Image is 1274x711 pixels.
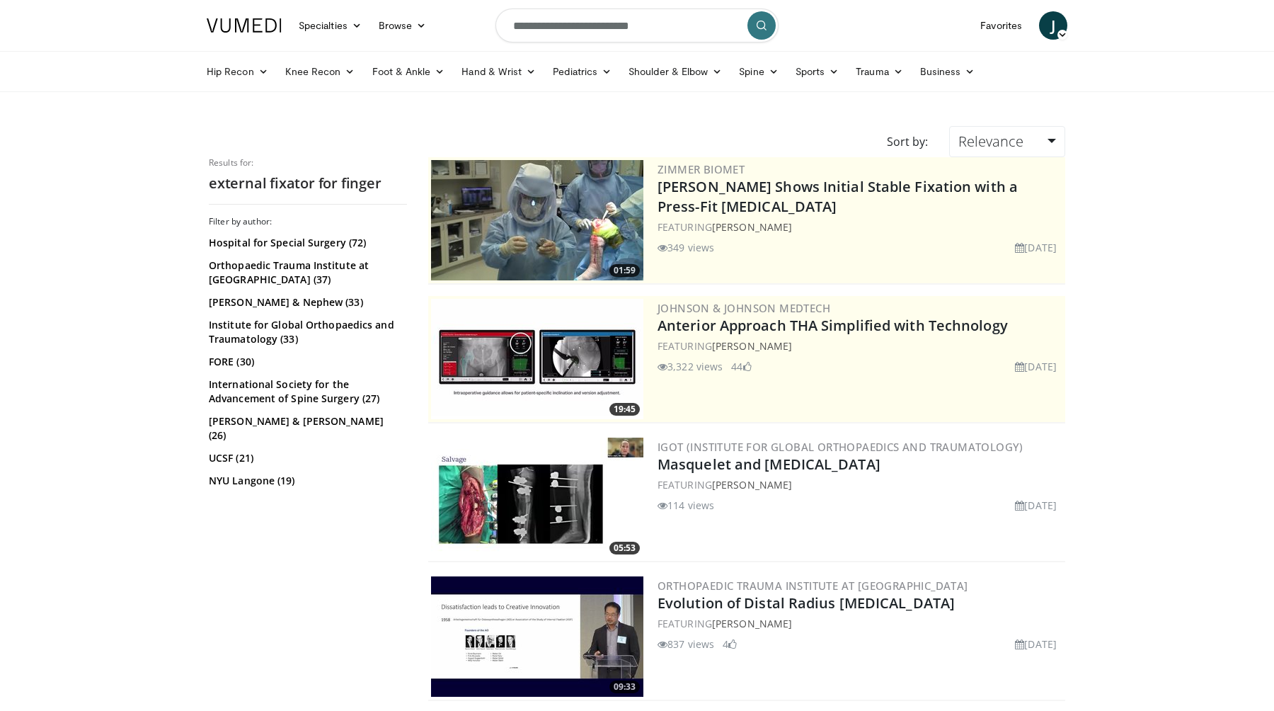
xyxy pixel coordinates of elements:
a: Relevance [949,126,1065,157]
li: 4 [723,637,737,652]
a: IGOT (Institute for Global Orthopaedics and Traumatology) [658,440,1023,454]
span: 05:53 [609,542,640,554]
div: FEATURING [658,339,1062,353]
a: [PERSON_NAME] & [PERSON_NAME] (26) [209,414,403,443]
img: 45d07222-0513-42b9-a94d-c15fcba925ec.300x170_q85_crop-smart_upscale.jpg [431,438,643,558]
a: Hospital for Special Surgery (72) [209,236,403,250]
div: FEATURING [658,477,1062,492]
span: 19:45 [609,403,640,416]
a: [PERSON_NAME] & Nephew (33) [209,295,403,309]
a: Johnson & Johnson MedTech [658,301,830,315]
input: Search topics, interventions [495,8,779,42]
h2: external fixator for finger [209,174,407,193]
a: Sports [787,57,848,86]
a: Trauma [847,57,912,86]
a: Orthopaedic Trauma Institute at [GEOGRAPHIC_DATA] (37) [209,258,403,287]
li: 3,322 views [658,359,723,374]
a: [PERSON_NAME] Shows Initial Stable Fixation with a Press-Fit [MEDICAL_DATA] [658,177,1018,216]
a: J [1039,11,1067,40]
a: Hand & Wrist [453,57,544,86]
a: Zimmer Biomet [658,162,745,176]
a: UCSF (21) [209,451,403,465]
li: 349 views [658,240,714,255]
a: 09:33 [431,576,643,697]
a: Anterior Approach THA Simplified with Technology [658,316,1008,335]
h3: Filter by author: [209,216,407,227]
li: [DATE] [1015,498,1057,513]
a: Spine [730,57,786,86]
img: 6bc46ad6-b634-4876-a934-24d4e08d5fac.300x170_q85_crop-smart_upscale.jpg [431,160,643,280]
a: Evolution of Distal Radius [MEDICAL_DATA] [658,593,955,613]
a: NYU Langone (19) [209,474,403,488]
li: [DATE] [1015,240,1057,255]
a: Specialties [290,11,370,40]
a: Foot & Ankle [364,57,454,86]
a: Business [912,57,984,86]
a: FORE (30) [209,355,403,369]
a: Institute for Global Orthopaedics and Traumatology (33) [209,318,403,346]
a: 01:59 [431,160,643,280]
a: 05:53 [431,438,643,558]
div: Sort by: [876,126,939,157]
li: 44 [731,359,751,374]
img: VuMedi Logo [207,18,282,33]
span: 01:59 [609,264,640,277]
span: 09:33 [609,681,640,693]
span: Relevance [958,132,1023,151]
li: [DATE] [1015,637,1057,652]
a: Masquelet and [MEDICAL_DATA] [658,455,880,474]
a: [PERSON_NAME] [712,478,792,491]
li: [DATE] [1015,359,1057,374]
a: International Society for the Advancement of Spine Surgery (27) [209,377,403,406]
p: Results for: [209,157,407,169]
a: [PERSON_NAME] [712,220,792,234]
img: 06bb1c17-1231-4454-8f12-6191b0b3b81a.300x170_q85_crop-smart_upscale.jpg [431,299,643,419]
a: Favorites [972,11,1031,40]
li: 837 views [658,637,714,652]
a: Shoulder & Elbow [620,57,730,86]
a: [PERSON_NAME] [712,339,792,353]
div: FEATURING [658,220,1062,234]
a: Orthopaedic Trauma Institute at [GEOGRAPHIC_DATA] [658,579,968,593]
a: Browse [370,11,435,40]
div: FEATURING [658,616,1062,631]
a: 19:45 [431,299,643,419]
a: Knee Recon [277,57,364,86]
li: 114 views [658,498,714,513]
a: Pediatrics [544,57,620,86]
img: e34d9f5b-351a-416d-b52d-2ea557668071.300x170_q85_crop-smart_upscale.jpg [431,576,643,697]
a: [PERSON_NAME] [712,617,792,630]
a: Hip Recon [198,57,277,86]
